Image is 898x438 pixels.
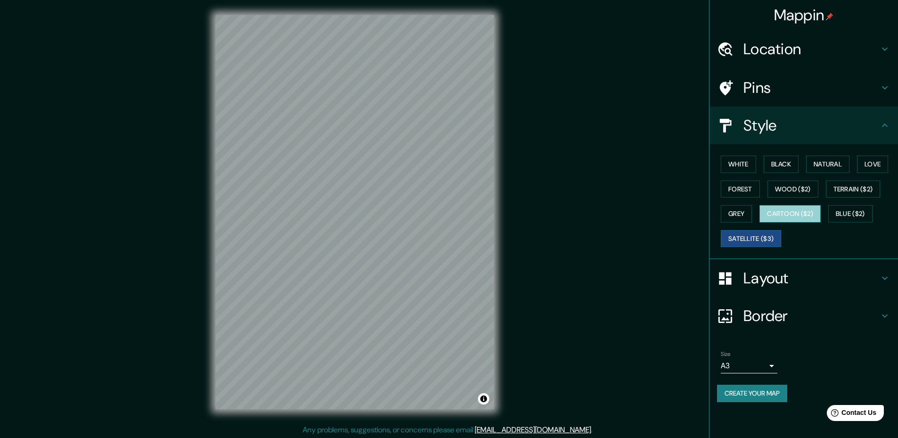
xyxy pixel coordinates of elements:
img: pin-icon.png [826,13,833,20]
button: Forest [721,181,760,198]
div: Pins [709,69,898,107]
button: Love [857,156,888,173]
button: Cartoon ($2) [759,205,821,223]
div: Location [709,30,898,68]
label: Size [721,350,731,358]
div: . [594,424,596,436]
div: Border [709,297,898,335]
button: Toggle attribution [478,393,489,405]
button: Black [764,156,799,173]
h4: Layout [743,269,879,288]
button: Wood ($2) [767,181,818,198]
div: Layout [709,259,898,297]
button: Blue ($2) [828,205,873,223]
h4: Mappin [774,6,834,25]
button: White [721,156,756,173]
h4: Border [743,306,879,325]
p: Any problems, suggestions, or concerns please email . [303,424,593,436]
button: Natural [806,156,849,173]
div: Style [709,107,898,144]
h4: Style [743,116,879,135]
div: A3 [721,358,777,373]
iframe: Help widget launcher [814,401,888,428]
button: Grey [721,205,752,223]
a: [EMAIL_ADDRESS][DOMAIN_NAME] [475,425,591,435]
div: . [593,424,594,436]
button: Satellite ($3) [721,230,781,248]
h4: Pins [743,78,879,97]
h4: Location [743,40,879,58]
button: Create your map [717,385,787,402]
canvas: Map [215,15,494,409]
button: Terrain ($2) [826,181,881,198]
